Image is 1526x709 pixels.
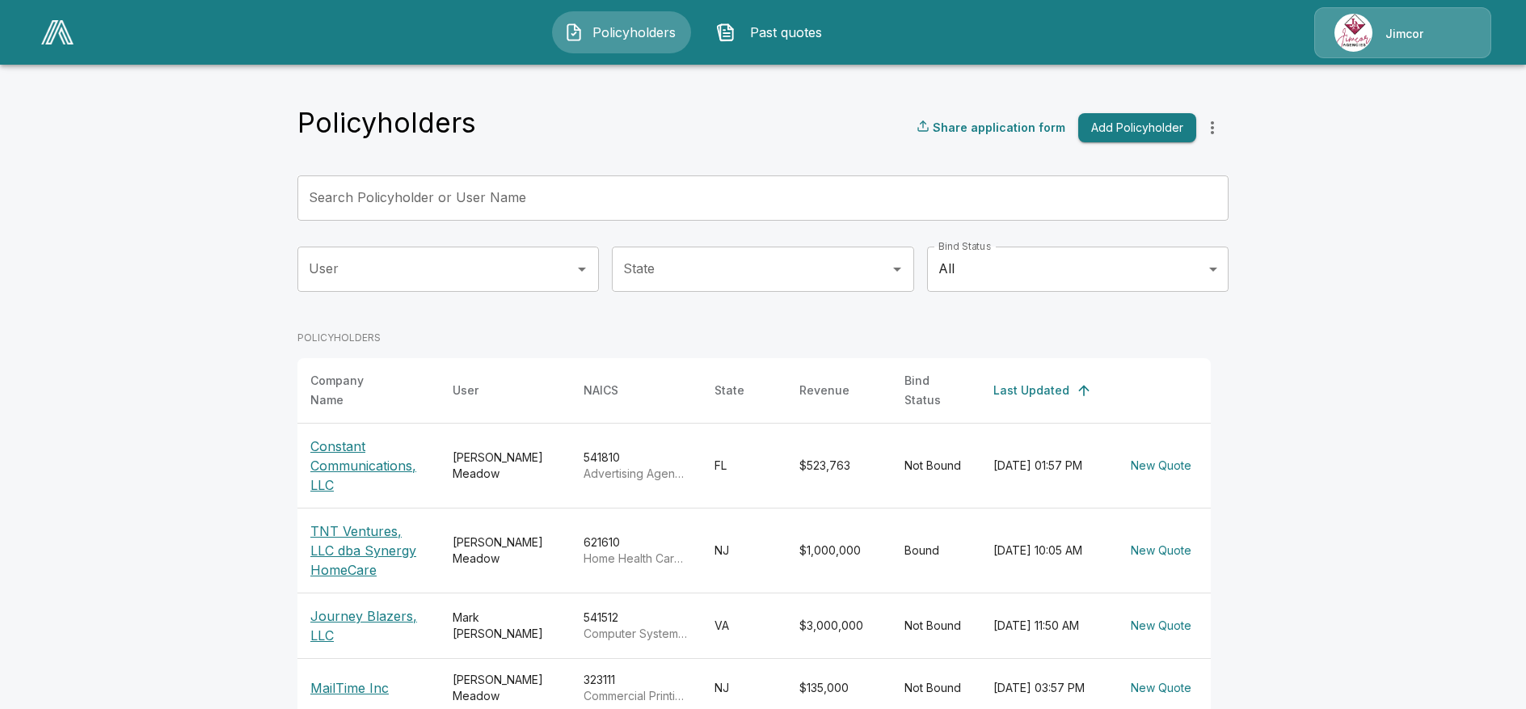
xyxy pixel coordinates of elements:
div: NAICS [584,381,618,400]
div: [PERSON_NAME] Meadow [453,449,558,482]
button: more [1196,112,1229,144]
img: Past quotes Icon [716,23,736,42]
div: Company Name [310,371,398,410]
div: State [715,381,744,400]
div: [PERSON_NAME] Meadow [453,534,558,567]
td: $1,000,000 [786,508,892,593]
div: 621610 [584,534,689,567]
td: FL [702,423,786,508]
td: [DATE] 11:50 AM [980,593,1111,658]
p: Home Health Care Services [584,551,689,567]
button: Add Policyholder [1078,113,1196,143]
p: Commercial Printing (except Screen and Books) [584,688,689,704]
div: 541810 [584,449,689,482]
div: User [453,381,478,400]
h4: Policyholders [297,106,476,140]
td: [DATE] 10:05 AM [980,508,1111,593]
div: 541512 [584,610,689,642]
div: Revenue [799,381,849,400]
td: VA [702,593,786,658]
a: Add Policyholder [1072,113,1196,143]
button: New Quote [1124,673,1198,703]
img: Policyholders Icon [564,23,584,42]
span: Policyholders [590,23,679,42]
p: Advertising Agencies [584,466,689,482]
p: Share application form [933,119,1065,136]
td: [DATE] 01:57 PM [980,423,1111,508]
p: Journey Blazers, LLC [310,606,427,645]
button: Open [886,258,908,281]
td: Not Bound [892,423,980,508]
div: [PERSON_NAME] Meadow [453,672,558,704]
button: Open [571,258,593,281]
label: Bind Status [938,239,991,253]
button: New Quote [1124,451,1198,481]
p: TNT Ventures, LLC dba Synergy HomeCare [310,521,427,580]
p: Constant Communications, LLC [310,437,427,495]
span: Past quotes [742,23,831,42]
div: Mark [PERSON_NAME] [453,610,558,642]
td: NJ [702,508,786,593]
button: Policyholders IconPolicyholders [552,11,691,53]
td: Not Bound [892,593,980,658]
p: Computer Systems Design Services [584,626,689,642]
img: AA Logo [41,20,74,44]
div: All [927,247,1229,292]
button: New Quote [1124,536,1198,566]
p: MailTime Inc [310,678,427,698]
td: $523,763 [786,423,892,508]
div: 323111 [584,672,689,704]
button: Past quotes IconPast quotes [704,11,843,53]
td: $3,000,000 [786,593,892,658]
p: POLICYHOLDERS [297,331,1211,345]
button: New Quote [1124,611,1198,641]
th: Bind Status [892,358,980,424]
td: Bound [892,508,980,593]
div: Last Updated [993,381,1069,400]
